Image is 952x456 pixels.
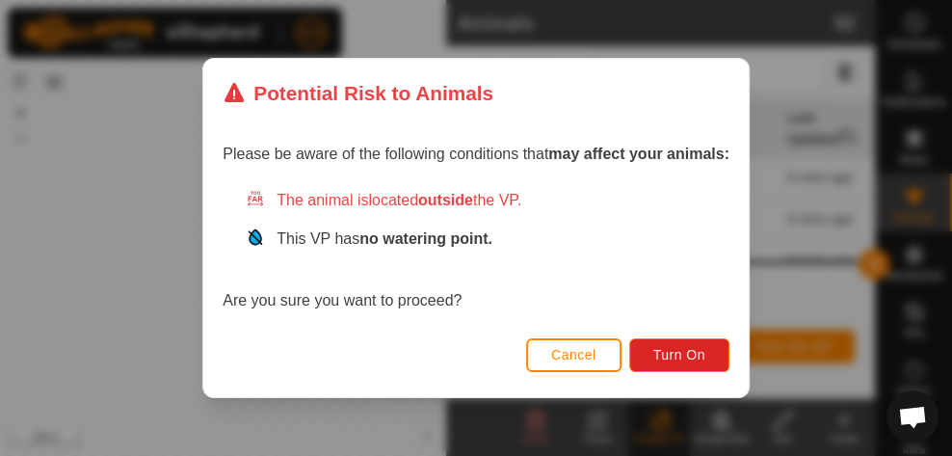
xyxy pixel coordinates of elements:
strong: may affect your animals: [548,146,729,162]
strong: outside [418,192,473,208]
div: The animal is [246,189,729,212]
span: Cancel [551,347,596,362]
div: Open chat [886,390,939,443]
button: Turn On [629,338,729,372]
span: This VP has [277,230,492,247]
div: Are you sure you want to proceed? [223,189,729,312]
button: Cancel [526,338,621,372]
strong: no watering point. [359,230,492,247]
span: Turn On [653,347,705,362]
div: Potential Risk to Animals [223,78,493,108]
span: located the VP. [368,192,521,208]
span: Please be aware of the following conditions that [223,146,729,162]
